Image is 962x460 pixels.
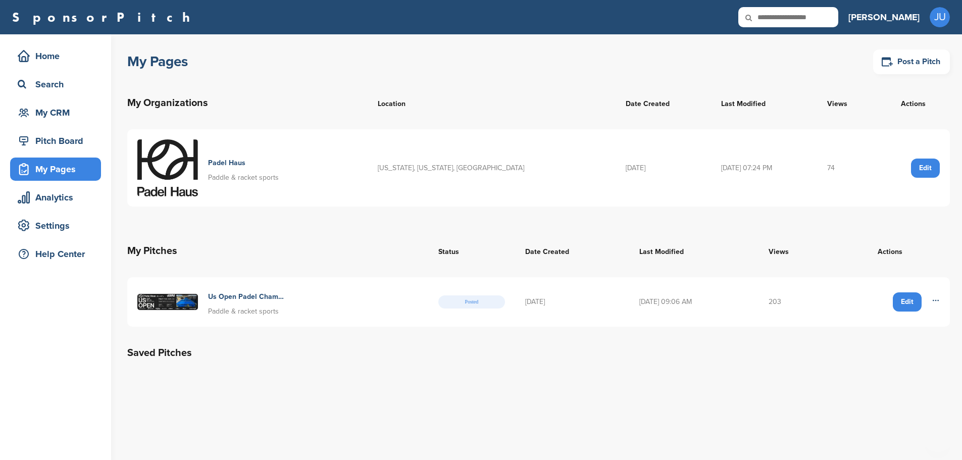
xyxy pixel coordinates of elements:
[15,217,101,235] div: Settings
[10,73,101,96] a: Search
[15,47,101,65] div: Home
[893,292,922,312] a: Edit
[127,85,368,121] th: My Organizations
[873,49,950,74] a: Post a Pitch
[877,85,950,121] th: Actions
[12,11,196,24] a: SponsorPitch
[10,101,101,124] a: My CRM
[208,158,279,169] h4: Padel Haus
[616,129,711,207] td: [DATE]
[127,345,950,361] h2: Saved Pitches
[830,233,950,269] th: Actions
[127,233,428,269] th: My Pitches
[15,245,101,263] div: Help Center
[137,139,358,196] a: Logo2025 Padel Haus Paddle & racket sports
[438,295,505,309] span: Posted
[922,420,954,452] iframe: Button to launch messaging window
[10,214,101,237] a: Settings
[817,85,877,121] th: Views
[930,7,950,27] span: JU
[515,233,629,269] th: Date Created
[10,44,101,68] a: Home
[10,186,101,209] a: Analytics
[15,188,101,207] div: Analytics
[817,129,877,207] td: 74
[137,294,198,310] img: 984374047170140308192025 phatl usopenflyer 72ppi
[848,6,920,28] a: [PERSON_NAME]
[758,233,830,269] th: Views
[15,132,101,150] div: Pitch Board
[137,139,198,196] img: Logo2025
[208,173,279,182] span: Paddle & racket sports
[616,85,711,121] th: Date Created
[629,277,758,327] td: [DATE] 09:06 AM
[368,129,616,207] td: [US_STATE], [US_STATE], [GEOGRAPHIC_DATA]
[711,129,817,207] td: [DATE] 07:24 PM
[15,104,101,122] div: My CRM
[10,158,101,181] a: My Pages
[15,160,101,178] div: My Pages
[10,129,101,152] a: Pitch Board
[127,53,188,71] h1: My Pages
[10,242,101,266] a: Help Center
[208,307,279,316] span: Paddle & racket sports
[208,291,286,302] h4: Us Open Padel Championships At [GEOGRAPHIC_DATA]
[137,287,418,317] a: 984374047170140308192025 phatl usopenflyer 72ppi Us Open Padel Championships At [GEOGRAPHIC_DATA]...
[15,75,101,93] div: Search
[848,10,920,24] h3: [PERSON_NAME]
[758,277,830,327] td: 203
[515,277,629,327] td: [DATE]
[629,233,758,269] th: Last Modified
[711,85,817,121] th: Last Modified
[428,233,515,269] th: Status
[911,159,940,178] a: Edit
[368,85,616,121] th: Location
